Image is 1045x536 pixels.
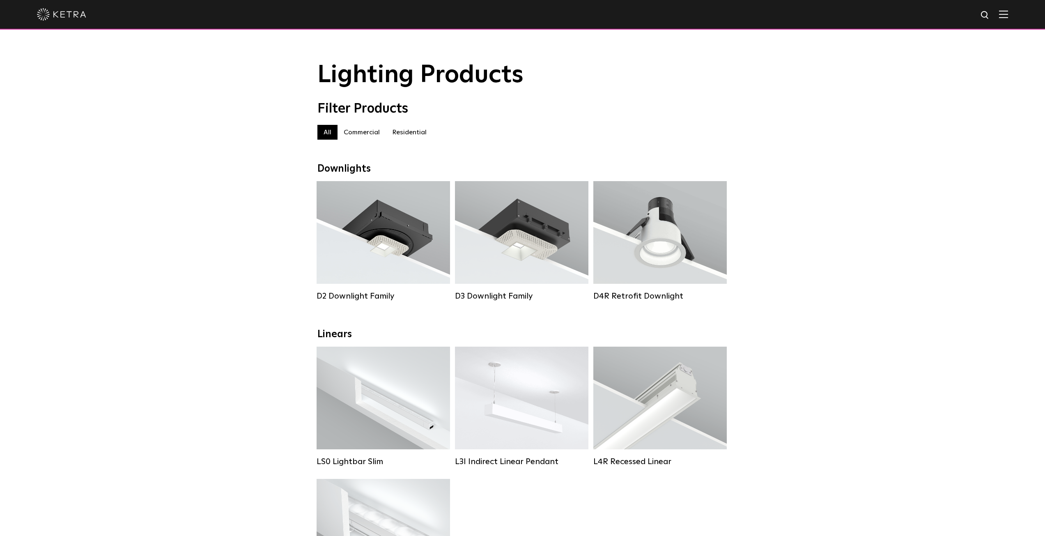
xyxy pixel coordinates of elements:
[455,457,588,467] div: L3I Indirect Linear Pendant
[593,347,727,467] a: L4R Recessed Linear Lumen Output:400 / 600 / 800 / 1000Colors:White / BlackControl:Lutron Clear C...
[455,347,588,467] a: L3I Indirect Linear Pendant Lumen Output:400 / 600 / 800 / 1000Housing Colors:White / BlackContro...
[593,181,727,301] a: D4R Retrofit Downlight Lumen Output:800Colors:White / BlackBeam Angles:15° / 25° / 40° / 60°Watta...
[317,291,450,301] div: D2 Downlight Family
[455,291,588,301] div: D3 Downlight Family
[317,101,728,117] div: Filter Products
[317,347,450,467] a: LS0 Lightbar Slim Lumen Output:200 / 350Colors:White / BlackControl:X96 Controller
[593,291,727,301] div: D4R Retrofit Downlight
[338,125,386,140] label: Commercial
[37,8,86,21] img: ketra-logo-2019-white
[317,181,450,301] a: D2 Downlight Family Lumen Output:1200Colors:White / Black / Gloss Black / Silver / Bronze / Silve...
[980,10,990,21] img: search icon
[386,125,433,140] label: Residential
[317,329,728,340] div: Linears
[317,457,450,467] div: LS0 Lightbar Slim
[317,125,338,140] label: All
[455,181,588,301] a: D3 Downlight Family Lumen Output:700 / 900 / 1100Colors:White / Black / Silver / Bronze / Paintab...
[317,163,728,175] div: Downlights
[317,63,524,87] span: Lighting Products
[593,457,727,467] div: L4R Recessed Linear
[999,10,1008,18] img: Hamburger%20Nav.svg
